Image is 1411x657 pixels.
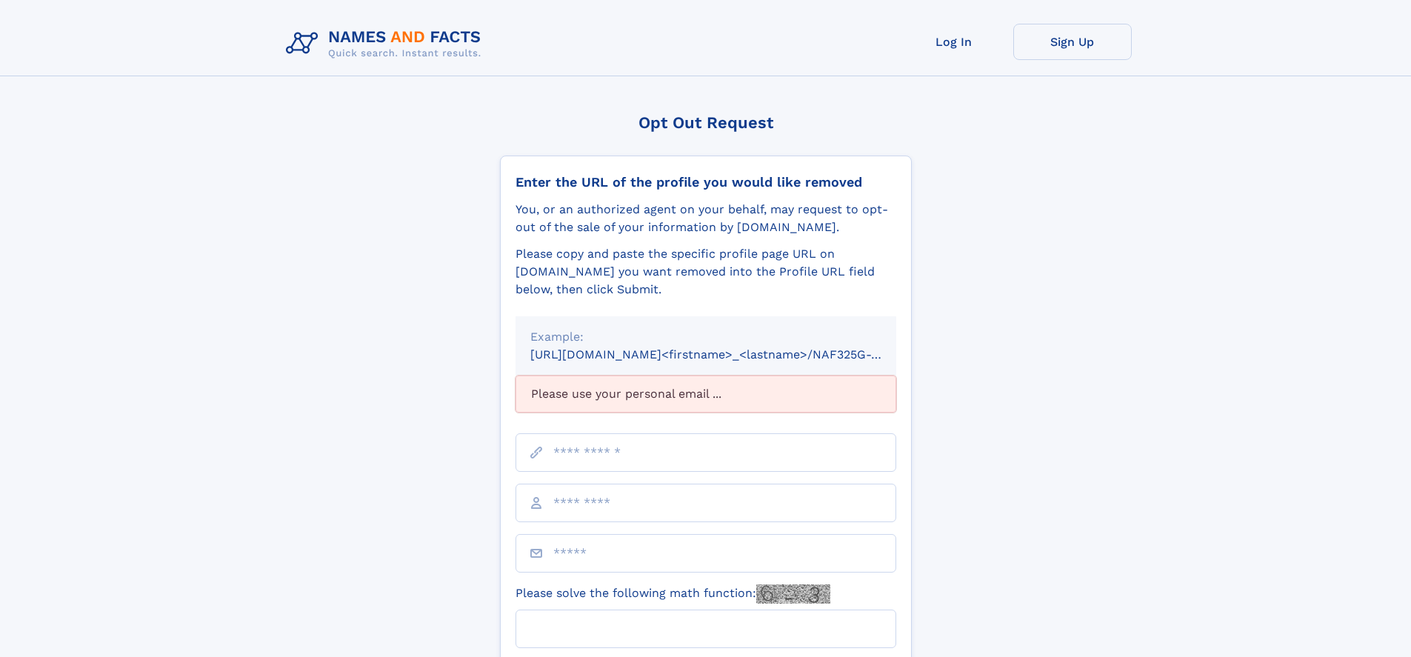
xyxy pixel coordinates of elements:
img: Logo Names and Facts [280,24,493,64]
div: Please use your personal email ... [516,376,896,413]
div: Please copy and paste the specific profile page URL on [DOMAIN_NAME] you want removed into the Pr... [516,245,896,299]
div: Enter the URL of the profile you would like removed [516,174,896,190]
a: Sign Up [1013,24,1132,60]
label: Please solve the following math function: [516,584,830,604]
div: Example: [530,328,881,346]
a: Log In [895,24,1013,60]
div: Opt Out Request [500,113,912,132]
div: You, or an authorized agent on your behalf, may request to opt-out of the sale of your informatio... [516,201,896,236]
small: [URL][DOMAIN_NAME]<firstname>_<lastname>/NAF325G-xxxxxxxx [530,347,924,361]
